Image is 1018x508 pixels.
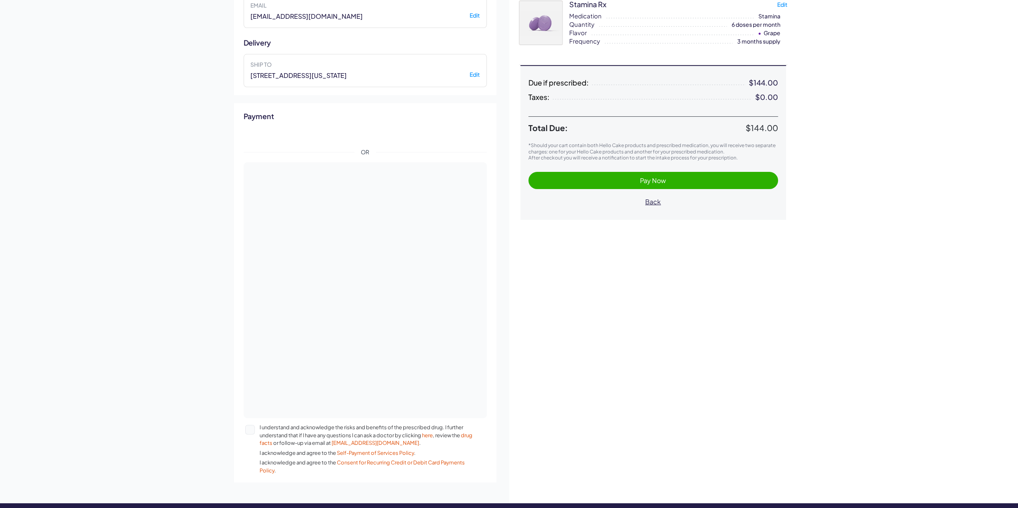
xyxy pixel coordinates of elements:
[337,450,414,456] a: Self-Payment of Services Policy
[250,71,347,80] span: [STREET_ADDRESS][US_STATE]
[470,12,480,19] button: Edit
[569,37,600,45] span: Frequency
[470,71,480,78] button: Edit
[569,12,602,20] span: Medication
[250,12,363,21] span: [EMAIL_ADDRESS][DOMAIN_NAME]
[260,424,474,447] span: I understand and acknowledge the risks and benefits of the prescribed drug. I further understand ...
[569,28,587,37] span: Flavor
[640,176,666,185] span: Pay Now
[528,142,778,154] p: *Should your cart contain both Hello Cake products and prescribed medication, you will receive tw...
[519,1,562,45] img: dYGgxq6Is0qDJewD8An5j2aYorFkvSoZ2zUU4pnY.webp
[242,123,488,143] iframe: Secure express checkout frame
[528,193,778,210] button: Back
[528,155,738,161] span: After checkout you will receive a notification to start the intake process for your prescription.
[244,111,487,121] h2: Payment
[260,432,472,446] a: drug facts
[250,2,480,9] label: Email
[244,38,487,48] h2: Delivery
[528,79,589,87] span: Due if prescribed:
[528,93,550,101] span: Taxes:
[260,459,474,474] span: I acknowledge and agree to the .
[422,432,433,438] a: here
[749,79,778,87] div: $144.00
[777,1,788,8] button: Edit
[645,197,661,206] span: Back
[528,172,778,189] button: Pay Now
[746,123,778,133] span: $144.00
[332,440,419,446] a: [EMAIL_ADDRESS][DOMAIN_NAME]
[528,123,746,133] span: Total Due:
[250,61,480,68] label: Ship to
[245,425,255,434] button: I understand and acknowledge the risks and benefits of the prescribed drug. I further understand ...
[260,449,474,457] span: I acknowledge and agree to the .
[354,148,376,156] span: OR
[569,20,594,28] span: Quantity
[755,93,778,101] div: $0.00
[250,170,480,413] iframe: To enrich screen reader interactions, please activate Accessibility in Grammarly extension settings
[260,459,465,474] a: Consent for Recurring Credit or Debit Card Payments Policy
